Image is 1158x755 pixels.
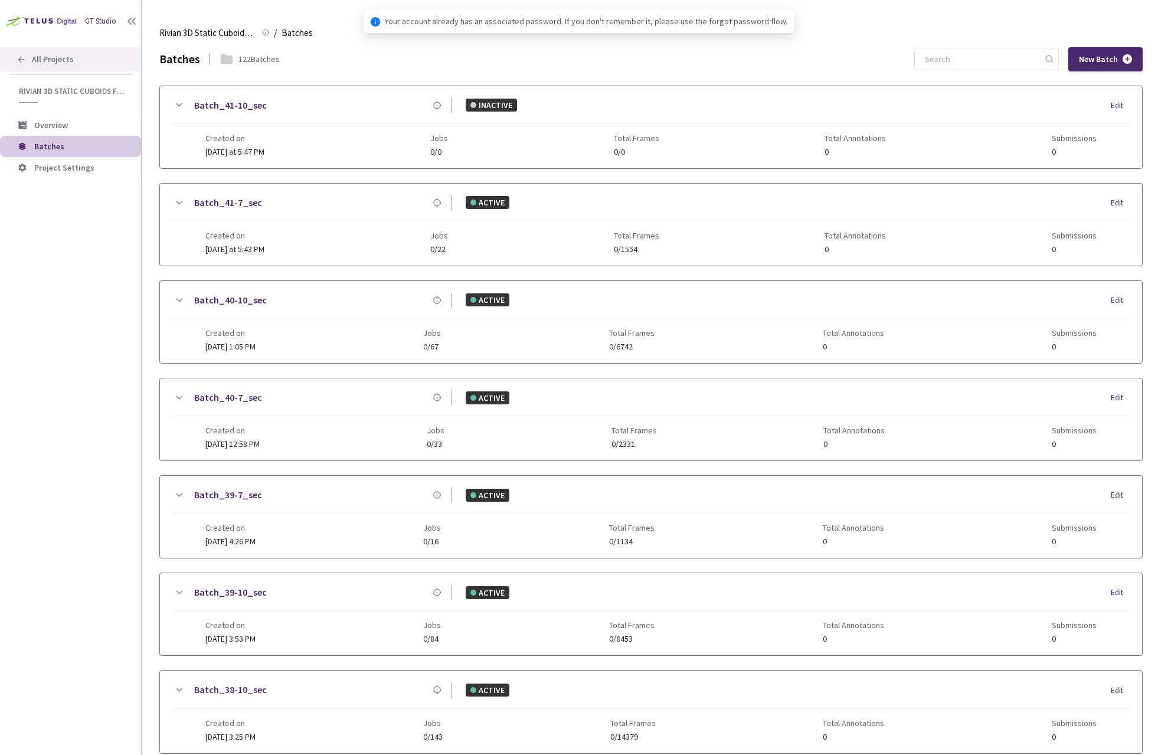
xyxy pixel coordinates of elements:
span: Total Frames [609,620,655,630]
span: 0 [1052,245,1097,254]
div: Batch_39-10_secACTIVEEditCreated on[DATE] 3:53 PMJobs0/84Total Frames0/8453Total Annotations0Subm... [160,573,1142,655]
span: Total Frames [610,718,656,728]
div: Batch_39-7_secACTIVEEditCreated on[DATE] 4:26 PMJobs0/16Total Frames0/1134Total Annotations0Submi... [160,476,1142,558]
span: 0 [1052,342,1097,351]
span: 0/143 [423,733,443,741]
span: Total Annotations [823,328,884,338]
span: Created on [205,523,256,532]
input: Search [918,48,1043,70]
span: [DATE] at 5:47 PM [205,146,264,157]
div: Edit [1111,100,1130,112]
span: 0 [825,245,886,254]
span: Created on [205,620,256,630]
span: 0 [825,148,886,156]
span: Total Frames [609,523,655,532]
span: Total Frames [614,133,659,143]
div: ACTIVE [466,391,509,404]
span: 0 [1052,635,1097,643]
span: 0/67 [423,342,441,351]
span: Jobs [427,426,444,435]
span: Project Settings [34,162,94,173]
span: 0 [823,635,884,643]
span: Submissions [1052,718,1097,728]
span: 0/14379 [610,733,656,741]
span: info-circle [371,17,380,27]
span: Jobs [423,328,441,338]
span: Rivian 3D Static Cuboids fixed[2024-25] [159,26,255,40]
span: 0/0 [430,148,448,156]
span: Total Frames [611,426,657,435]
div: Batch_40-10_secACTIVEEditCreated on[DATE] 1:05 PMJobs0/67Total Frames0/6742Total Annotations0Subm... [160,281,1142,363]
span: 0 [823,733,884,741]
span: 0 [823,342,884,351]
span: [DATE] 3:53 PM [205,633,256,644]
span: Overview [34,120,68,130]
a: Batch_38-10_sec [194,682,267,697]
span: Submissions [1052,231,1097,240]
span: Submissions [1052,523,1097,532]
span: 0/22 [430,245,448,254]
div: Edit [1111,197,1130,209]
span: 0/0 [614,148,659,156]
span: 0/33 [427,440,444,449]
span: 0 [1052,733,1097,741]
a: Batch_41-10_sec [194,98,267,113]
span: Total Annotations [823,426,885,435]
span: Created on [205,133,264,143]
span: [DATE] 1:05 PM [205,341,256,352]
span: Total Annotations [823,523,884,532]
span: 0 [823,440,885,449]
span: 0 [1052,148,1097,156]
span: 0 [1052,440,1097,449]
div: Edit [1111,489,1130,501]
span: Jobs [430,133,448,143]
span: 0/1134 [609,537,655,546]
span: Total Frames [609,328,655,338]
span: [DATE] 12:58 PM [205,439,260,449]
span: 0/1554 [614,245,659,254]
span: Rivian 3D Static Cuboids fixed[2024-25] [19,86,125,96]
span: Created on [205,328,256,338]
div: ACTIVE [466,684,509,697]
div: GT Studio [85,16,116,27]
div: ACTIVE [466,196,509,209]
span: Submissions [1052,620,1097,630]
div: ACTIVE [466,489,509,502]
span: Total Annotations [823,718,884,728]
span: Created on [205,426,260,435]
span: Submissions [1052,133,1097,143]
span: 0/84 [423,635,441,643]
div: 122 Batches [238,53,280,65]
span: Total Frames [614,231,659,240]
a: Batch_39-10_sec [194,585,267,600]
span: [DATE] 4:26 PM [205,536,256,547]
li: / [274,26,277,40]
span: Jobs [423,620,441,630]
span: [DATE] 3:25 PM [205,731,256,742]
div: Batch_41-7_secACTIVEEditCreated on[DATE] at 5:43 PMJobs0/22Total Frames0/1554Total Annotations0Su... [160,184,1142,266]
span: Created on [205,231,264,240]
div: Batch_41-10_secINACTIVEEditCreated on[DATE] at 5:47 PMJobs0/0Total Frames0/0Total Annotations0Sub... [160,86,1142,168]
div: Batch_40-7_secACTIVEEditCreated on[DATE] 12:58 PMJobs0/33Total Frames0/2331Total Annotations0Subm... [160,378,1142,460]
span: 0 [823,537,884,546]
span: 0/8453 [609,635,655,643]
span: New Batch [1079,54,1118,64]
div: Edit [1111,392,1130,404]
span: Total Annotations [825,231,886,240]
span: Batches [34,141,64,152]
div: INACTIVE [466,99,517,112]
div: Batch_38-10_secACTIVEEditCreated on[DATE] 3:25 PMJobs0/143Total Frames0/14379Total Annotations0Su... [160,671,1142,753]
a: Batch_39-7_sec [194,488,262,502]
span: Jobs [430,231,448,240]
div: Edit [1111,587,1130,599]
span: Total Annotations [823,620,884,630]
div: ACTIVE [466,586,509,599]
a: Batch_40-7_sec [194,390,262,405]
div: ACTIVE [466,293,509,306]
a: Batch_40-10_sec [194,293,267,308]
span: Created on [205,718,256,728]
span: 0 [1052,537,1097,546]
div: Batches [159,51,200,68]
span: Your account already has an associated password. If you don't remember it, please use the forgot ... [385,15,787,28]
a: Batch_41-7_sec [194,195,262,210]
